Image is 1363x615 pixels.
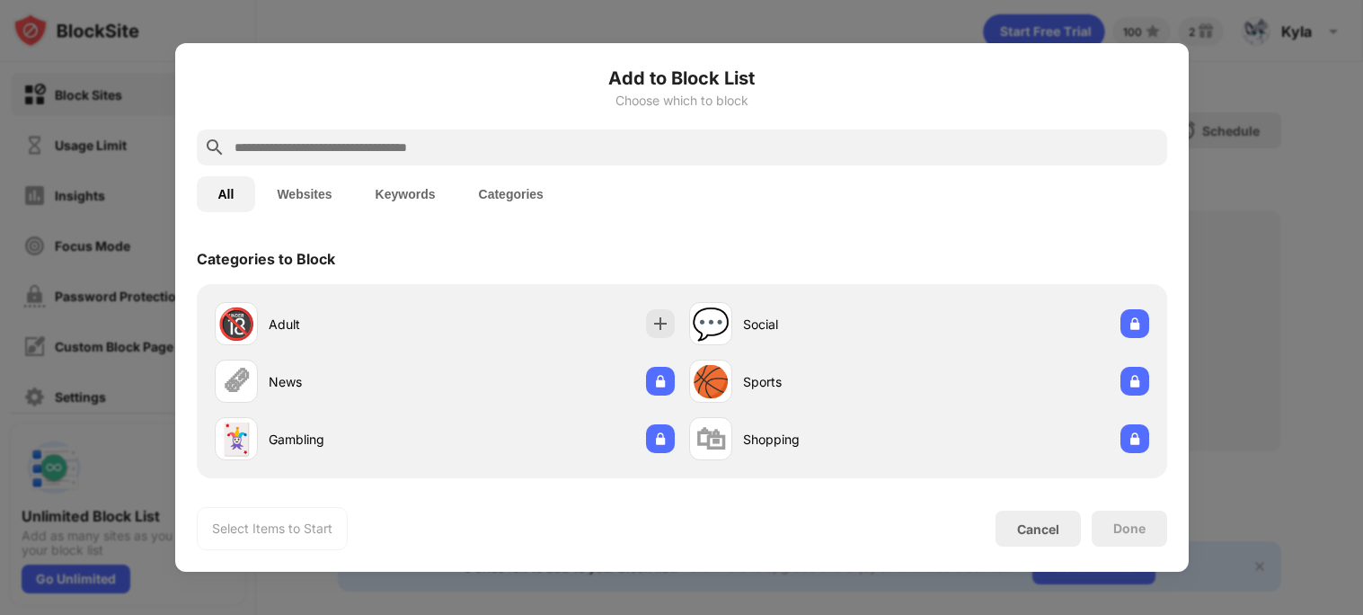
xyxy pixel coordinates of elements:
img: search.svg [204,137,226,158]
button: All [197,176,256,212]
div: Choose which to block [197,94,1167,108]
button: Websites [255,176,353,212]
div: 🏀 [692,363,730,400]
div: Cancel [1017,521,1059,537]
button: Categories [457,176,565,212]
div: 🗞 [221,363,252,400]
div: Done [1113,521,1146,536]
div: Gambling [269,430,445,449]
div: 💬 [692,306,730,343]
div: 🛍 [695,421,726,458]
div: 🃏 [217,421,255,458]
div: Social [743,315,919,334]
h6: Add to Block List [197,65,1167,92]
div: Select Items to Start [212,520,332,538]
div: News [269,372,445,391]
div: Adult [269,315,445,334]
div: Categories to Block [197,250,335,268]
div: Sports [743,372,919,391]
button: Keywords [354,176,457,212]
div: 🔞 [217,306,255,343]
div: Shopping [743,430,919,449]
